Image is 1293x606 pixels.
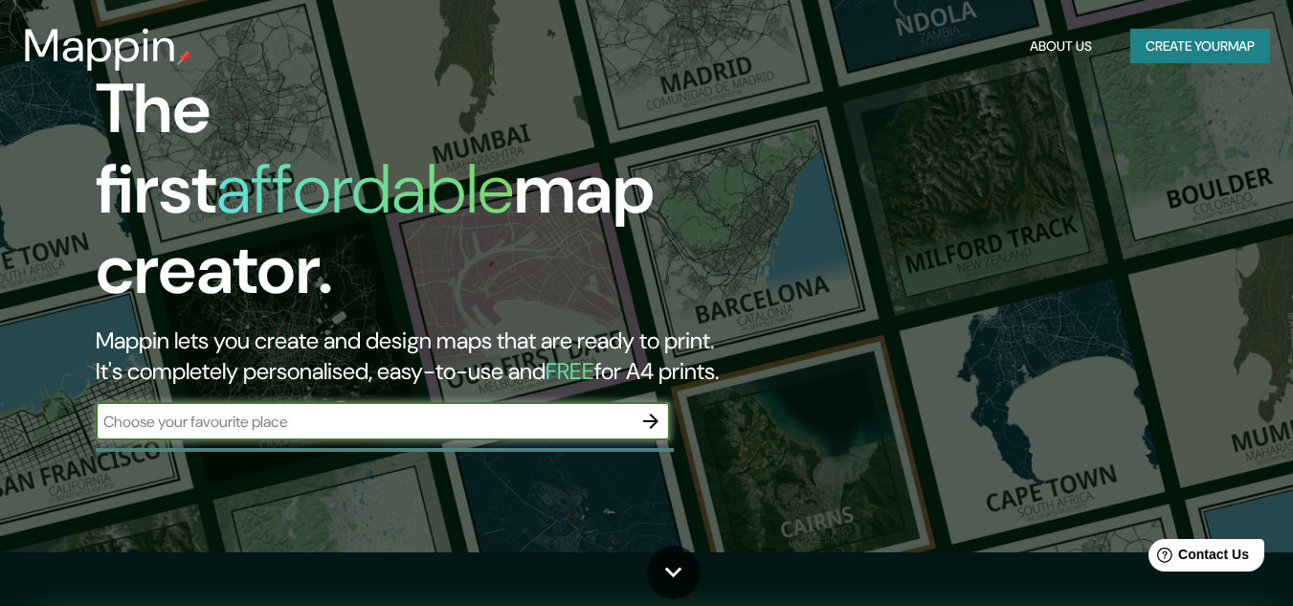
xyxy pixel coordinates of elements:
iframe: Help widget launcher [1123,531,1272,585]
h1: affordable [216,145,514,234]
input: Choose your favourite place [96,411,632,433]
h3: Mappin [23,19,177,73]
h2: Mappin lets you create and design maps that are ready to print. It's completely personalised, eas... [96,325,743,387]
h1: The first map creator. [96,69,743,325]
img: mappin-pin [177,50,192,65]
h5: FREE [546,356,594,386]
button: About Us [1022,29,1100,64]
button: Create yourmap [1130,29,1270,64]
